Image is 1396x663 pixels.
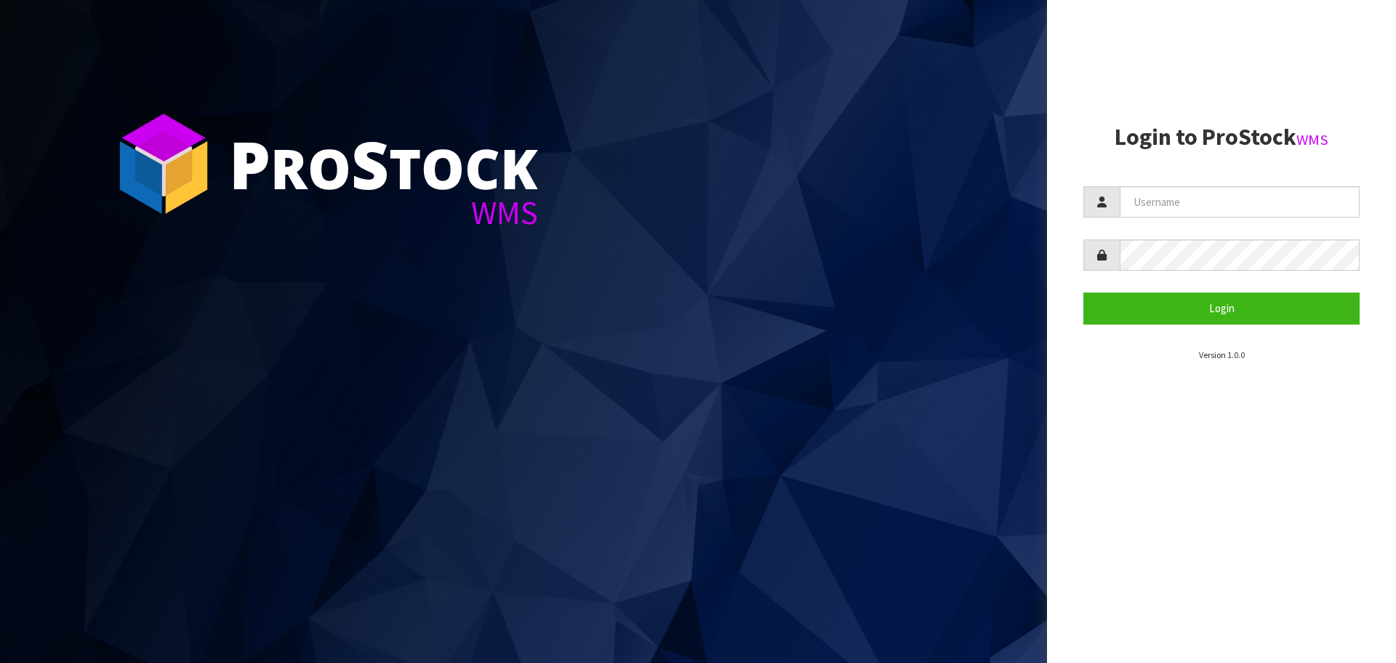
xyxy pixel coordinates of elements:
[1083,293,1360,324] button: Login
[109,109,218,218] img: ProStock Cube
[229,196,538,229] div: WMS
[229,131,538,196] div: ro tock
[351,119,389,208] span: S
[1296,130,1328,149] small: WMS
[1120,186,1360,218] input: Username
[229,119,270,208] span: P
[1199,349,1245,360] small: Version 1.0.0
[1083,124,1360,150] h2: Login to ProStock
